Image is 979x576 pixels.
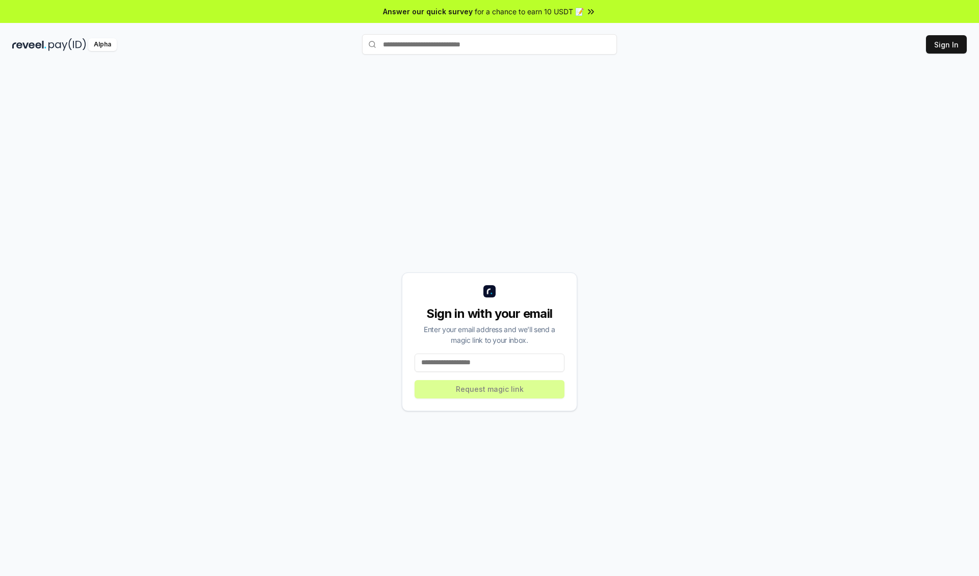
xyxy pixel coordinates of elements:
img: logo_small [483,285,496,297]
div: Sign in with your email [415,306,564,322]
img: pay_id [48,38,86,51]
div: Enter your email address and we’ll send a magic link to your inbox. [415,324,564,345]
div: Alpha [88,38,117,51]
span: for a chance to earn 10 USDT 📝 [475,6,584,17]
img: reveel_dark [12,38,46,51]
button: Sign In [926,35,967,54]
span: Answer our quick survey [383,6,473,17]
